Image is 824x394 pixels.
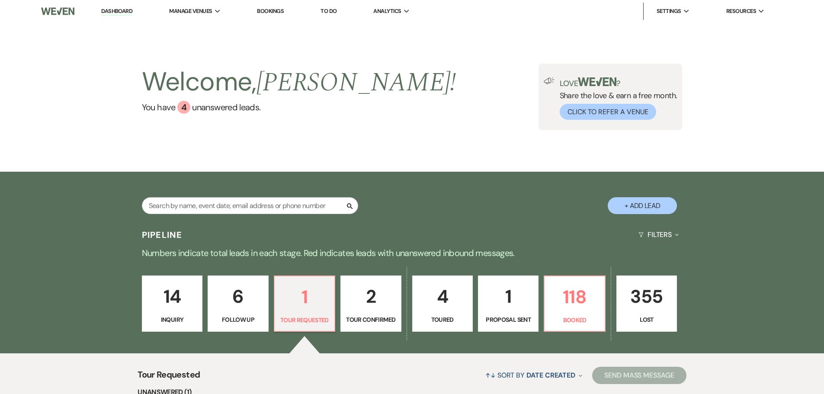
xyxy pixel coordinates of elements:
p: 14 [147,282,197,311]
span: Analytics [373,7,401,16]
span: ↑↓ [485,371,496,380]
button: + Add Lead [608,197,677,214]
a: 6Follow Up [208,275,268,332]
a: 14Inquiry [142,275,202,332]
a: 4Toured [412,275,473,332]
span: Settings [657,7,681,16]
button: Click to Refer a Venue [560,104,656,120]
a: 2Tour Confirmed [340,275,401,332]
span: Date Created [526,371,575,380]
p: 6 [213,282,263,311]
p: 1 [484,282,533,311]
input: Search by name, event date, email address or phone number [142,197,358,214]
p: Tour Confirmed [346,315,395,324]
a: 118Booked [544,275,605,332]
p: Love ? [560,77,677,87]
div: 4 [177,101,190,114]
button: Filters [635,223,682,246]
span: Resources [726,7,756,16]
span: [PERSON_NAME] ! [256,63,456,103]
a: Dashboard [101,7,132,16]
p: Tour Requested [280,315,329,325]
p: Numbers indicate total leads in each stage. Red indicates leads with unanswered inbound messages. [101,246,724,260]
button: Send Mass Message [592,367,686,384]
button: Sort By Date Created [482,364,586,387]
img: loud-speaker-illustration.svg [544,77,555,84]
p: Proposal Sent [484,315,533,324]
a: To Do [321,7,337,15]
p: Inquiry [147,315,197,324]
a: 1Proposal Sent [478,275,539,332]
p: 1 [280,282,329,311]
p: 118 [550,282,599,311]
p: 355 [622,282,671,311]
p: Toured [418,315,467,324]
img: weven-logo-green.svg [578,77,616,86]
p: Booked [550,315,599,325]
h2: Welcome, [142,64,456,101]
div: Share the love & earn a free month. [555,77,677,120]
span: Manage Venues [169,7,212,16]
p: 2 [346,282,395,311]
p: 4 [418,282,467,311]
p: Lost [622,315,671,324]
span: Tour Requested [138,368,200,387]
p: Follow Up [213,315,263,324]
a: You have 4 unanswered leads. [142,101,456,114]
a: 1Tour Requested [274,275,335,332]
a: 355Lost [616,275,677,332]
a: Bookings [257,7,284,15]
img: Weven Logo [41,2,74,20]
h3: Pipeline [142,229,183,241]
